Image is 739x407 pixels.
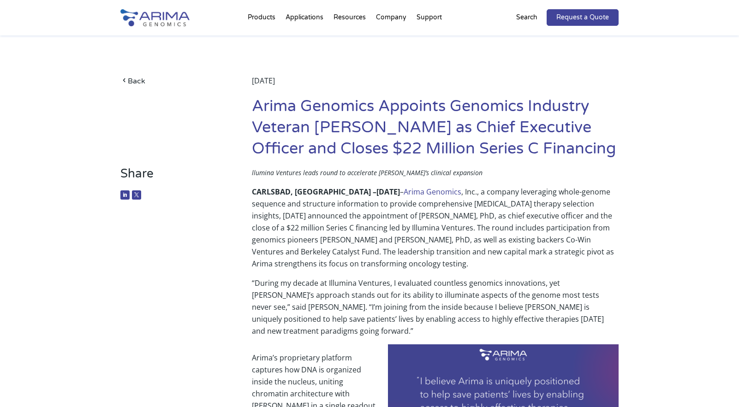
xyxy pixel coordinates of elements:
b: [DATE] [376,187,400,197]
h3: Share [120,166,224,188]
a: Arima Genomics [404,187,461,197]
p: “During my decade at Illumina Ventures, I evaluated countless genomics innovations, yet [PERSON_N... [252,277,619,344]
p: Search [516,12,537,24]
p: – , Inc., a company leveraging whole-genome sequence and structure information to provide compreh... [252,186,619,277]
span: llumina Ventures leads round to accelerate [PERSON_NAME]’s clinical expansion [252,168,483,177]
div: [DATE] [252,75,619,96]
h1: Arima Genomics Appoints Genomics Industry Veteran [PERSON_NAME] as Chief Executive Officer and Cl... [252,96,619,166]
a: Back [120,75,224,87]
img: Arima-Genomics-logo [120,9,190,26]
a: Request a Quote [547,9,619,26]
b: CARLSBAD, [GEOGRAPHIC_DATA] – [252,187,376,197]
